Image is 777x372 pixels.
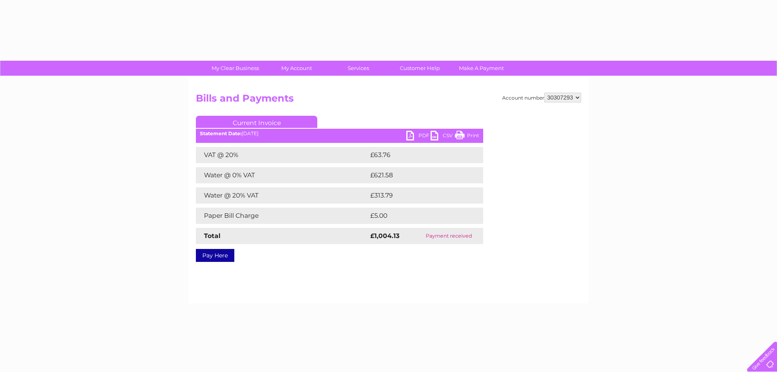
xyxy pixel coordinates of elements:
a: Customer Help [386,61,453,76]
a: Current Invoice [196,116,317,128]
a: My Account [263,61,330,76]
td: Paper Bill Charge [196,208,368,224]
div: [DATE] [196,131,483,136]
td: £5.00 [368,208,465,224]
td: Payment received [414,228,483,244]
a: Services [325,61,392,76]
a: Print [455,131,479,142]
td: VAT @ 20% [196,147,368,163]
a: CSV [431,131,455,142]
td: £621.58 [368,167,468,183]
strong: £1,004.13 [370,232,399,240]
td: Water @ 0% VAT [196,167,368,183]
td: Water @ 20% VAT [196,187,368,204]
div: Account number [502,93,581,102]
a: Pay Here [196,249,234,262]
a: PDF [406,131,431,142]
h2: Bills and Payments [196,93,581,108]
td: £313.79 [368,187,468,204]
b: Statement Date: [200,130,242,136]
a: My Clear Business [202,61,269,76]
td: £63.76 [368,147,467,163]
strong: Total [204,232,221,240]
a: Make A Payment [448,61,515,76]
